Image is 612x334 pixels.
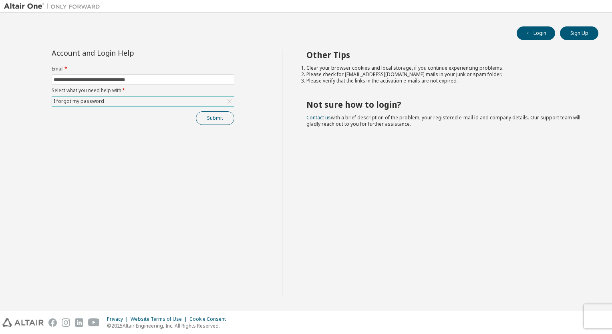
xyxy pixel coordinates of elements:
img: youtube.svg [88,318,100,327]
button: Login [517,26,555,40]
h2: Not sure how to login? [306,99,584,110]
p: © 2025 Altair Engineering, Inc. All Rights Reserved. [107,322,231,329]
div: Account and Login Help [52,50,198,56]
div: I forgot my password [52,97,234,106]
img: instagram.svg [62,318,70,327]
div: Website Terms of Use [131,316,189,322]
div: Privacy [107,316,131,322]
div: I forgot my password [52,97,105,106]
a: Contact us [306,114,331,121]
button: Sign Up [560,26,598,40]
img: altair_logo.svg [2,318,44,327]
button: Submit [196,111,234,125]
li: Please check for [EMAIL_ADDRESS][DOMAIN_NAME] mails in your junk or spam folder. [306,71,584,78]
div: Cookie Consent [189,316,231,322]
img: facebook.svg [48,318,57,327]
label: Select what you need help with [52,87,234,94]
img: linkedin.svg [75,318,83,327]
h2: Other Tips [306,50,584,60]
li: Please verify that the links in the activation e-mails are not expired. [306,78,584,84]
span: with a brief description of the problem, your registered e-mail id and company details. Our suppo... [306,114,580,127]
label: Email [52,66,234,72]
img: Altair One [4,2,104,10]
li: Clear your browser cookies and local storage, if you continue experiencing problems. [306,65,584,71]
